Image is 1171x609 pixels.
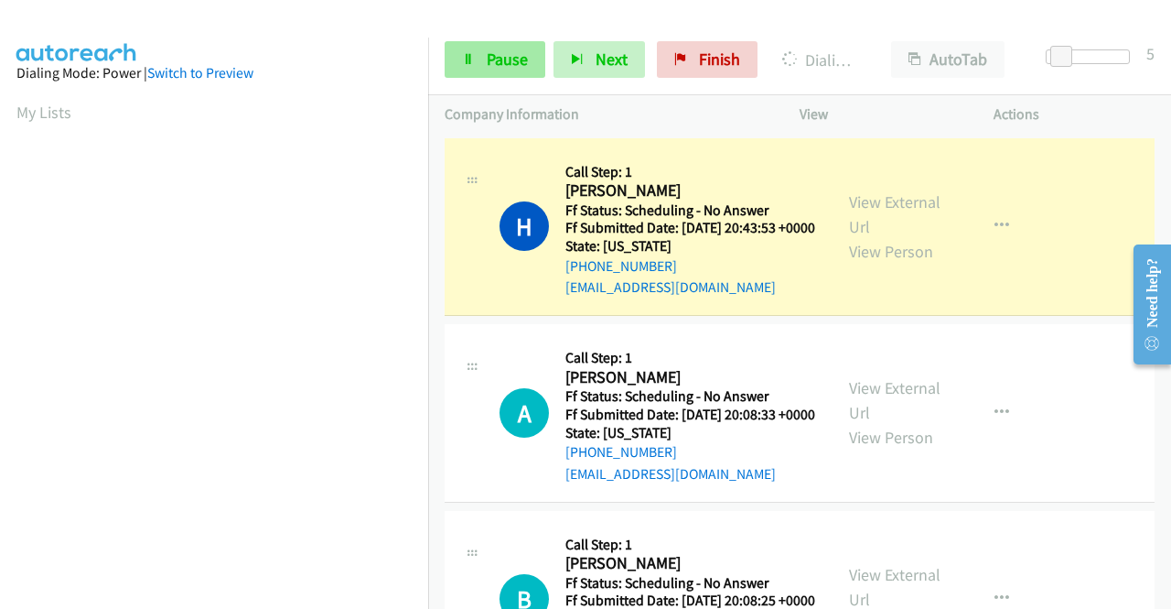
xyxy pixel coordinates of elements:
button: AutoTab [891,41,1004,78]
a: [EMAIL_ADDRESS][DOMAIN_NAME] [565,465,776,483]
h5: State: [US_STATE] [565,237,815,256]
a: My Lists [16,102,71,123]
a: View Person [849,241,933,262]
h5: Call Step: 1 [565,349,815,367]
a: View Person [849,427,933,448]
h5: State: [US_STATE] [565,424,815,442]
a: [EMAIL_ADDRESS][DOMAIN_NAME] [565,278,776,296]
a: [PHONE_NUMBER] [565,257,677,275]
h2: [PERSON_NAME] [565,553,810,574]
a: Finish [657,41,757,78]
span: Finish [699,49,740,70]
p: Dialing [PERSON_NAME] [782,48,858,72]
h1: A [500,388,549,438]
h5: Ff Status: Scheduling - No Answer [565,201,815,220]
h5: Call Step: 1 [565,536,815,554]
h5: Ff Submitted Date: [DATE] 20:43:53 +0000 [565,219,815,237]
button: Next [553,41,645,78]
div: 5 [1146,41,1155,66]
a: View External Url [849,191,940,237]
iframe: Resource Center [1119,232,1171,377]
h5: Ff Status: Scheduling - No Answer [565,387,815,406]
h2: [PERSON_NAME] [565,180,810,201]
h1: H [500,201,549,251]
h5: Call Step: 1 [565,163,815,181]
a: View External Url [849,377,940,423]
a: Pause [445,41,545,78]
a: Switch to Preview [147,64,253,82]
p: Company Information [445,103,767,125]
h2: [PERSON_NAME] [565,367,810,388]
div: The call is yet to be attempted [500,388,549,438]
a: [PHONE_NUMBER] [565,443,677,461]
div: Dialing Mode: Power | [16,62,412,84]
span: Next [596,49,628,70]
h5: Ff Submitted Date: [DATE] 20:08:33 +0000 [565,406,815,424]
p: Actions [994,103,1155,125]
span: Pause [487,49,528,70]
h5: Ff Status: Scheduling - No Answer [565,574,815,593]
p: View [800,103,961,125]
